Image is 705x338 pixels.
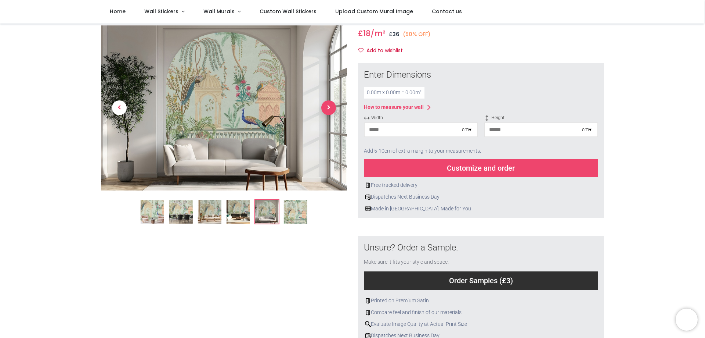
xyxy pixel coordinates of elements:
[203,8,235,15] span: Wall Murals
[364,115,478,121] span: Width
[284,200,307,224] img: WS-74122-06
[255,200,279,224] img: WS-74122-05
[227,200,250,224] img: WS-74122-04
[335,8,413,15] span: Upload Custom Mural Image
[101,50,138,166] a: Previous
[370,28,386,39] span: /m²
[358,45,409,57] button: Add to wishlistAdd to wishlist
[144,8,178,15] span: Wall Stickers
[110,8,126,15] span: Home
[393,31,399,38] span: 36
[321,101,336,115] span: Next
[364,104,424,111] div: How to measure your wall
[169,200,193,224] img: WS-74122-02
[364,205,598,213] div: Made in [GEOGRAPHIC_DATA], Made for You
[365,206,371,211] img: uk
[462,126,471,134] div: cm ▾
[364,193,598,201] div: Dispatches Next Business Day
[484,115,598,121] span: Height
[358,48,364,53] i: Add to wishlist
[112,101,127,115] span: Previous
[364,321,598,328] div: Evaluate Image Quality at Actual Print Size
[141,200,164,224] img: Garden Arch Peacock Chinoiserie Wall Mural Wallpaper
[364,159,598,177] div: Customize and order
[403,31,431,38] small: (50% OFF)
[364,143,598,159] div: Add 5-10cm of extra margin to your measurements.
[676,309,698,331] iframe: Brevo live chat
[198,200,221,224] img: WS-74122-03
[364,309,598,316] div: Compare feel and finish of our materials
[364,271,598,290] div: Order Samples (£3)
[310,50,347,166] a: Next
[364,87,424,99] div: 0.00 m x 0.00 m = 0.00 m²
[364,259,598,266] div: Make sure it fits your style and space.
[358,28,370,39] span: £
[364,297,598,305] div: Printed on Premium Satin
[582,126,592,134] div: cm ▾
[364,242,598,254] div: Unsure? Order a Sample.
[363,28,370,39] span: 18
[260,8,317,15] span: Custom Wall Stickers
[389,31,399,38] span: £
[432,8,462,15] span: Contact us
[101,25,347,191] img: WS-74122-05
[364,182,598,189] div: Free tracked delivery
[364,69,598,81] div: Enter Dimensions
